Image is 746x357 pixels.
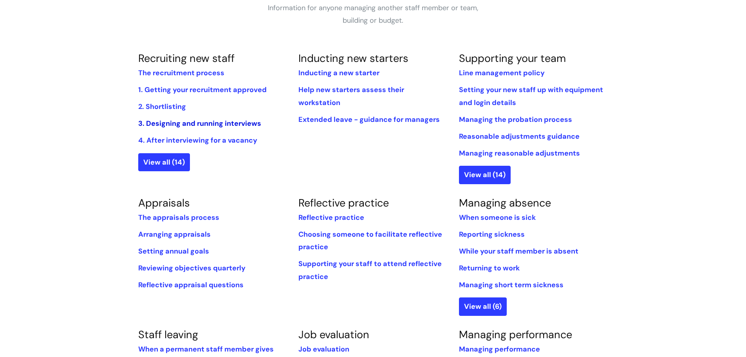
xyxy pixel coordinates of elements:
a: Extended leave - guidance for managers [298,115,440,124]
a: Setting annual goals [138,246,209,256]
a: Reflective practice [298,213,364,222]
a: Managing performance [459,344,540,354]
a: View all (14) [138,153,190,171]
a: Managing reasonable adjustments [459,149,580,158]
a: While‌ ‌your‌ ‌staff‌ ‌member‌ ‌is‌ ‌absent‌ [459,246,578,256]
a: Reflective practice [298,196,389,210]
a: Help new starters assess their workstation [298,85,404,107]
a: Returning to work [459,263,520,273]
a: Job evaluation [298,328,369,341]
a: Staff leaving [138,328,198,341]
a: View all (14) [459,166,511,184]
a: 4. After interviewing for a vacancy [138,136,257,145]
a: Reasonable adjustments guidance [459,132,580,141]
a: Inducting a new starter [298,68,379,78]
a: When someone is sick [459,213,536,222]
a: Supporting your team [459,51,566,65]
a: The appraisals process [138,213,219,222]
a: Arranging appraisals [138,230,211,239]
a: Managing short term sickness [459,280,564,290]
a: Choosing someone to facilitate reflective practice [298,230,442,252]
a: 1. Getting your recruitment approved [138,85,267,94]
a: Job evaluation [298,344,349,354]
a: Appraisals [138,196,190,210]
a: Line management policy [459,68,545,78]
a: Managing the probation process [459,115,572,124]
a: 2. Shortlisting [138,102,186,111]
a: Reflective appraisal questions [138,280,244,290]
a: 3. Designing and running interviews [138,119,261,128]
p: Information for anyone managing another staff member or team, building or budget. [256,2,491,27]
a: The recruitment process [138,68,224,78]
a: Setting your new staff up with equipment and login details [459,85,603,107]
a: Reporting sickness [459,230,525,239]
a: View all (6) [459,297,507,315]
a: Recruiting new staff [138,51,235,65]
a: Reviewing objectives quarterly [138,263,246,273]
a: Managing absence [459,196,551,210]
a: Inducting new starters [298,51,408,65]
a: Managing performance [459,328,572,341]
a: Supporting your staff to attend reflective practice [298,259,442,281]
